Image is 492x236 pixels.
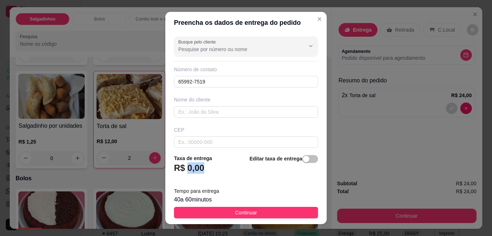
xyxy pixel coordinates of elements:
[174,207,318,218] button: Continuar
[314,13,325,25] button: Close
[174,195,318,204] div: 40 a 60 minutos
[174,162,204,174] h3: R$ 0,00
[174,136,318,148] input: Ex.: 00000-000
[305,40,317,52] button: Show suggestions
[174,76,318,87] input: Ex.: (11) 9 8888-9999
[174,66,318,73] div: Número de contato
[250,156,302,162] strong: Editar taxa de entrega
[174,96,318,103] div: Nome do cliente
[174,126,318,133] div: CEP
[174,188,219,194] span: Tempo para entrega
[174,106,318,118] input: Ex.: João da Silva
[235,209,257,217] span: Continuar
[178,46,294,53] input: Busque pelo cliente
[178,39,218,45] label: Busque pelo cliente
[174,155,212,161] strong: Taxa de entrega
[165,12,327,33] header: Preencha os dados de entrega do pedido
